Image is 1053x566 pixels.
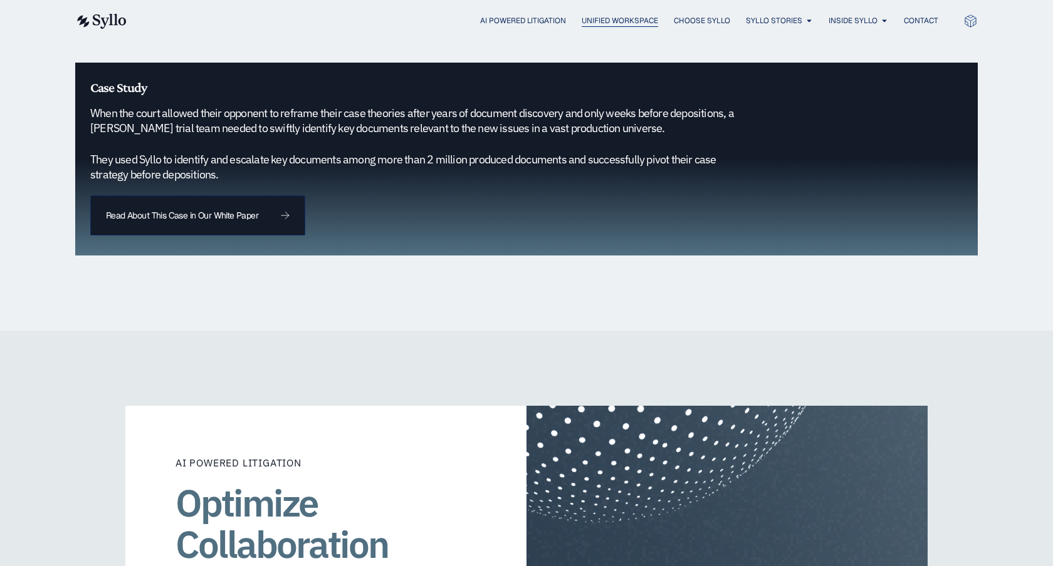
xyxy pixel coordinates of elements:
a: Unified Workspace [582,15,658,26]
a: AI Powered Litigation [480,15,566,26]
a: Contact [904,15,938,26]
p: AI Powered Litigation [175,455,476,470]
a: Choose Syllo [674,15,730,26]
img: syllo [75,14,127,29]
h5: When the court allowed their opponent to reframe their case theories after years of document disc... [90,106,752,183]
a: Syllo Stories [746,15,802,26]
a: Read About This Case in Our White Paper [90,195,305,235]
span: Case Study [90,80,147,95]
span: Read About This Case in Our White Paper [106,211,258,220]
h1: Optimize Collaboration [175,482,476,565]
nav: Menu [152,15,938,27]
div: Menu Toggle [152,15,938,27]
a: Inside Syllo [829,15,877,26]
